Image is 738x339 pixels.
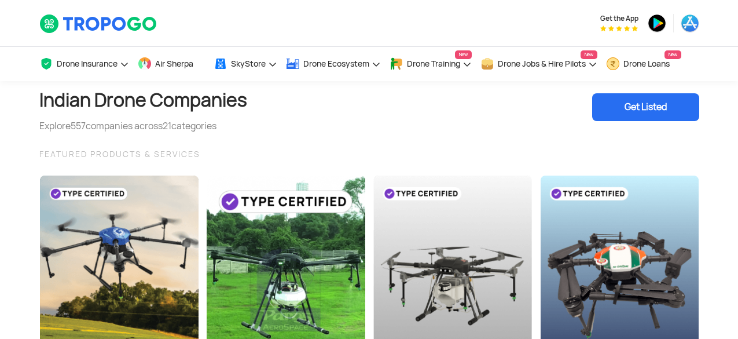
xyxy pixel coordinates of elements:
[498,59,586,68] span: Drone Jobs & Hire Pilots
[57,59,118,68] span: Drone Insurance
[600,14,638,23] span: Get the App
[455,50,472,59] span: New
[600,25,638,31] img: App Raking
[480,47,597,81] a: Drone Jobs & Hire PilotsNew
[664,50,681,59] span: New
[163,120,171,132] span: 21
[39,119,247,133] div: Explore companies across categories
[303,59,369,68] span: Drone Ecosystem
[592,93,699,121] div: Get Listed
[39,147,699,161] div: FEATURED PRODUCTS & SERVICES
[214,47,277,81] a: SkyStore
[39,81,247,119] h1: Indian Drone Companies
[407,59,460,68] span: Drone Training
[286,47,381,81] a: Drone Ecosystem
[155,59,193,68] span: Air Sherpa
[390,47,472,81] a: Drone TrainingNew
[581,50,597,59] span: New
[648,14,666,32] img: ic_playstore.png
[71,120,86,132] span: 557
[681,14,699,32] img: ic_appstore.png
[623,59,670,68] span: Drone Loans
[138,47,205,81] a: Air Sherpa
[39,14,158,34] img: TropoGo Logo
[606,47,681,81] a: Drone LoansNew
[39,47,129,81] a: Drone Insurance
[231,59,266,68] span: SkyStore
